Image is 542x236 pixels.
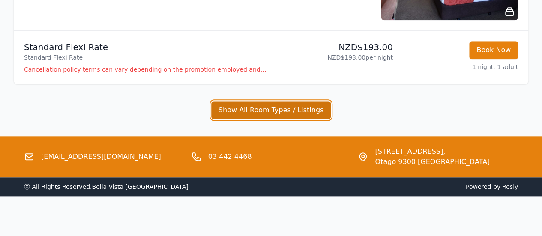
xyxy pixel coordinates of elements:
[24,183,189,190] span: ⓒ All Rights Reserved. Bella Vista [GEOGRAPHIC_DATA]
[208,152,252,162] a: 03 442 4468
[375,146,490,157] span: [STREET_ADDRESS],
[375,157,490,167] span: Otago 9300 [GEOGRAPHIC_DATA]
[41,152,161,162] a: [EMAIL_ADDRESS][DOMAIN_NAME]
[275,182,518,191] span: Powered by
[24,65,268,74] p: Cancellation policy terms can vary depending on the promotion employed and the time of stay of th...
[275,53,393,62] p: NZD$193.00 per night
[502,183,518,190] a: Resly
[24,53,268,62] p: Standard Flexi Rate
[211,101,331,119] button: Show All Room Types / Listings
[469,41,518,59] button: Book Now
[400,63,518,71] p: 1 night, 1 adult
[275,41,393,53] p: NZD$193.00
[24,41,268,53] p: Standard Flexi Rate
